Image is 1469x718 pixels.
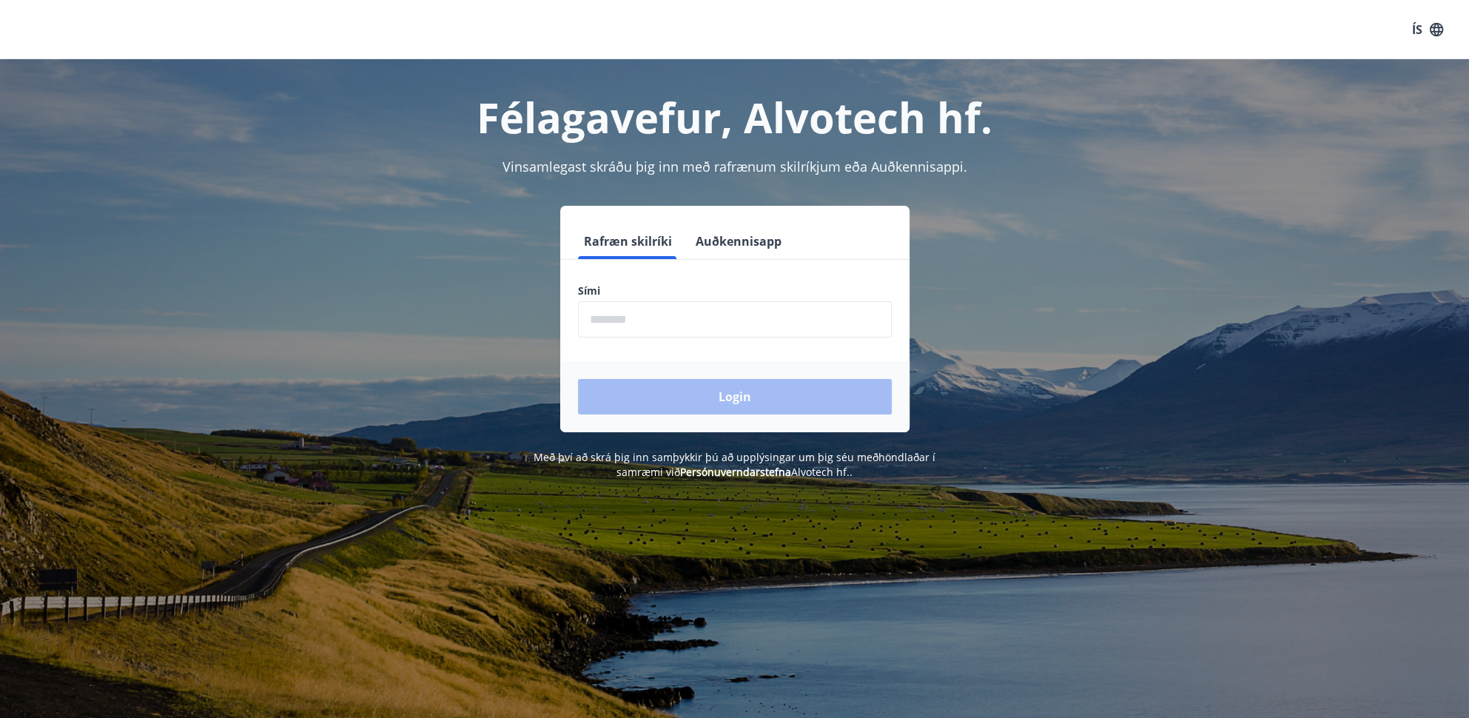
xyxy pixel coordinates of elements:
span: Með því að skrá þig inn samþykkir þú að upplýsingar um þig séu meðhöndlaðar í samræmi við Alvotec... [534,450,935,479]
label: Sími [578,283,892,298]
button: Auðkennisapp [690,224,787,259]
a: Persónuverndarstefna [680,465,791,479]
h1: Félagavefur, Alvotech hf. [220,89,1250,145]
button: ÍS [1404,16,1451,43]
span: Vinsamlegast skráðu þig inn með rafrænum skilríkjum eða Auðkennisappi. [502,158,967,175]
button: Rafræn skilríki [578,224,678,259]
